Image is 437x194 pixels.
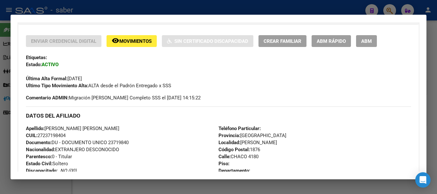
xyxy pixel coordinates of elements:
strong: Piso: [219,161,229,167]
strong: Calle: [219,154,231,159]
span: Soltero [26,161,68,167]
i: NO (00) [60,168,76,174]
strong: Parentesco: [26,154,52,159]
button: Movimientos [107,35,157,47]
span: Migración [PERSON_NAME] Completo SSS el [DATE] 14:15:22 [26,94,201,101]
strong: Teléfono Particular: [219,126,261,131]
span: Sin Certificado Discapacidad [174,38,248,44]
strong: CUIL: [26,133,37,138]
strong: Etiquetas: [26,55,47,60]
strong: ACTIVO [42,62,59,67]
button: Crear Familiar [258,35,306,47]
strong: Apellido: [26,126,44,131]
span: [DATE] [26,76,82,81]
span: ALTA desde el Padrón Entregado x SSS [26,83,171,89]
span: 1876 [219,147,260,152]
span: EXTRANJERO DESCONOCIDO [26,147,119,152]
strong: Estado Civil: [26,161,52,167]
span: ABM Rápido [317,38,346,44]
span: CHACO 4180 [219,154,258,159]
span: DU - DOCUMENTO UNICO 23719840 [26,140,129,145]
strong: Departamento: [219,168,250,174]
span: [PERSON_NAME] [PERSON_NAME] [26,126,119,131]
span: ABM [361,38,372,44]
button: Enviar Credencial Digital [26,35,101,47]
strong: Código Postal: [219,147,250,152]
strong: Última Alta Formal: [26,76,68,81]
strong: Provincia: [219,133,240,138]
strong: Comentario ADMIN: [26,95,69,101]
strong: Documento: [26,140,52,145]
span: 0 - Titular [26,154,72,159]
span: Enviar Credencial Digital [31,38,96,44]
button: Sin Certificado Discapacidad [162,35,253,47]
strong: Estado: [26,62,42,67]
span: 27237198404 [26,133,66,138]
span: Movimientos [119,38,152,44]
span: [GEOGRAPHIC_DATA] [219,133,286,138]
strong: Ultimo Tipo Movimiento Alta: [26,83,88,89]
strong: Localidad: [219,140,240,145]
mat-icon: remove_red_eye [112,37,119,44]
button: ABM Rápido [312,35,351,47]
span: Crear Familiar [264,38,301,44]
strong: Nacionalidad: [26,147,55,152]
button: ABM [356,35,377,47]
h3: DATOS DEL AFILIADO [26,112,411,119]
div: Open Intercom Messenger [415,172,431,188]
strong: Discapacitado: [26,168,58,174]
span: [PERSON_NAME] [219,140,277,145]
